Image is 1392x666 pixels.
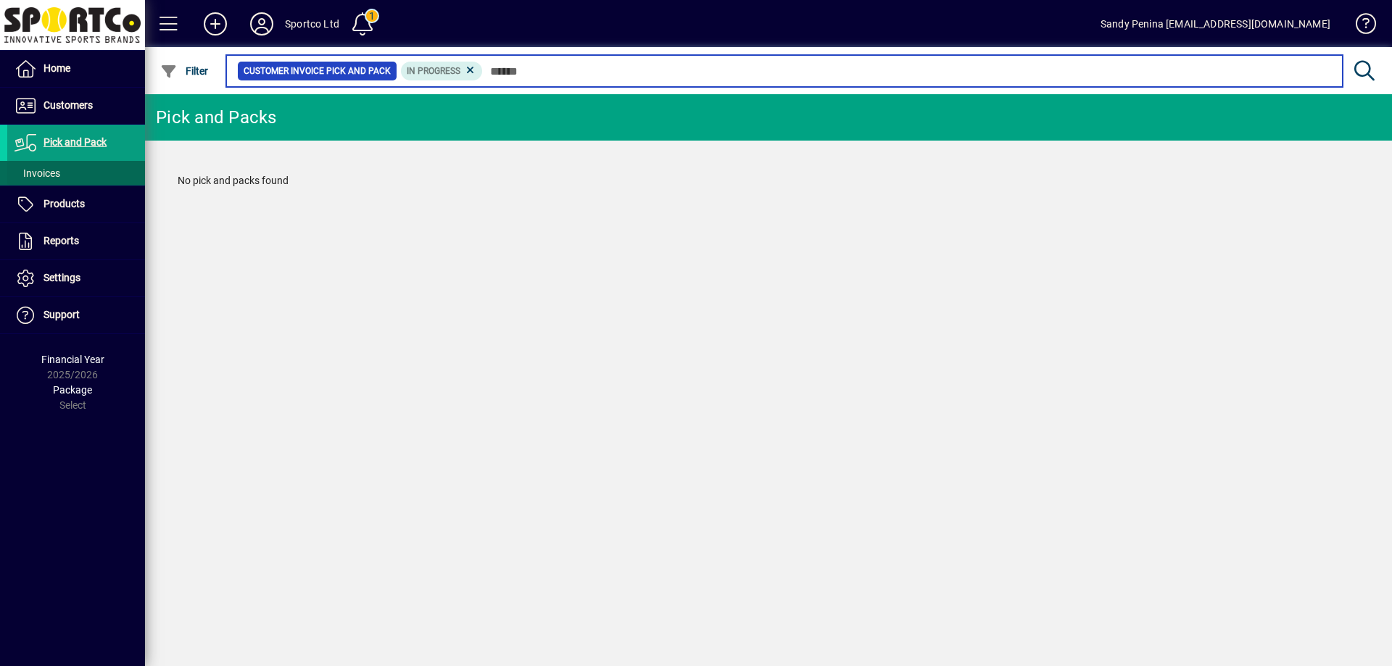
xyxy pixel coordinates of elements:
[7,260,145,296] a: Settings
[401,62,483,80] mat-chip: Pick Pack Status: In Progress
[7,51,145,87] a: Home
[14,167,60,179] span: Invoices
[156,106,277,129] div: Pick and Packs
[7,186,145,222] a: Products
[1101,12,1330,36] div: Sandy Penina [EMAIL_ADDRESS][DOMAIN_NAME]
[239,11,285,37] button: Profile
[43,272,80,283] span: Settings
[407,66,460,76] span: In Progress
[41,354,104,365] span: Financial Year
[7,223,145,259] a: Reports
[160,65,209,77] span: Filter
[43,198,85,209] span: Products
[43,235,79,246] span: Reports
[53,384,92,396] span: Package
[192,11,239,37] button: Add
[285,12,339,36] div: Sportco Ltd
[7,88,145,124] a: Customers
[43,99,93,111] span: Customers
[43,62,70,74] span: Home
[163,159,1374,203] div: No pick and packs found
[43,309,80,320] span: Support
[7,161,145,186] a: Invoices
[244,64,391,78] span: Customer Invoice Pick and Pack
[7,297,145,333] a: Support
[1345,3,1374,50] a: Knowledge Base
[157,58,212,84] button: Filter
[43,136,107,148] span: Pick and Pack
